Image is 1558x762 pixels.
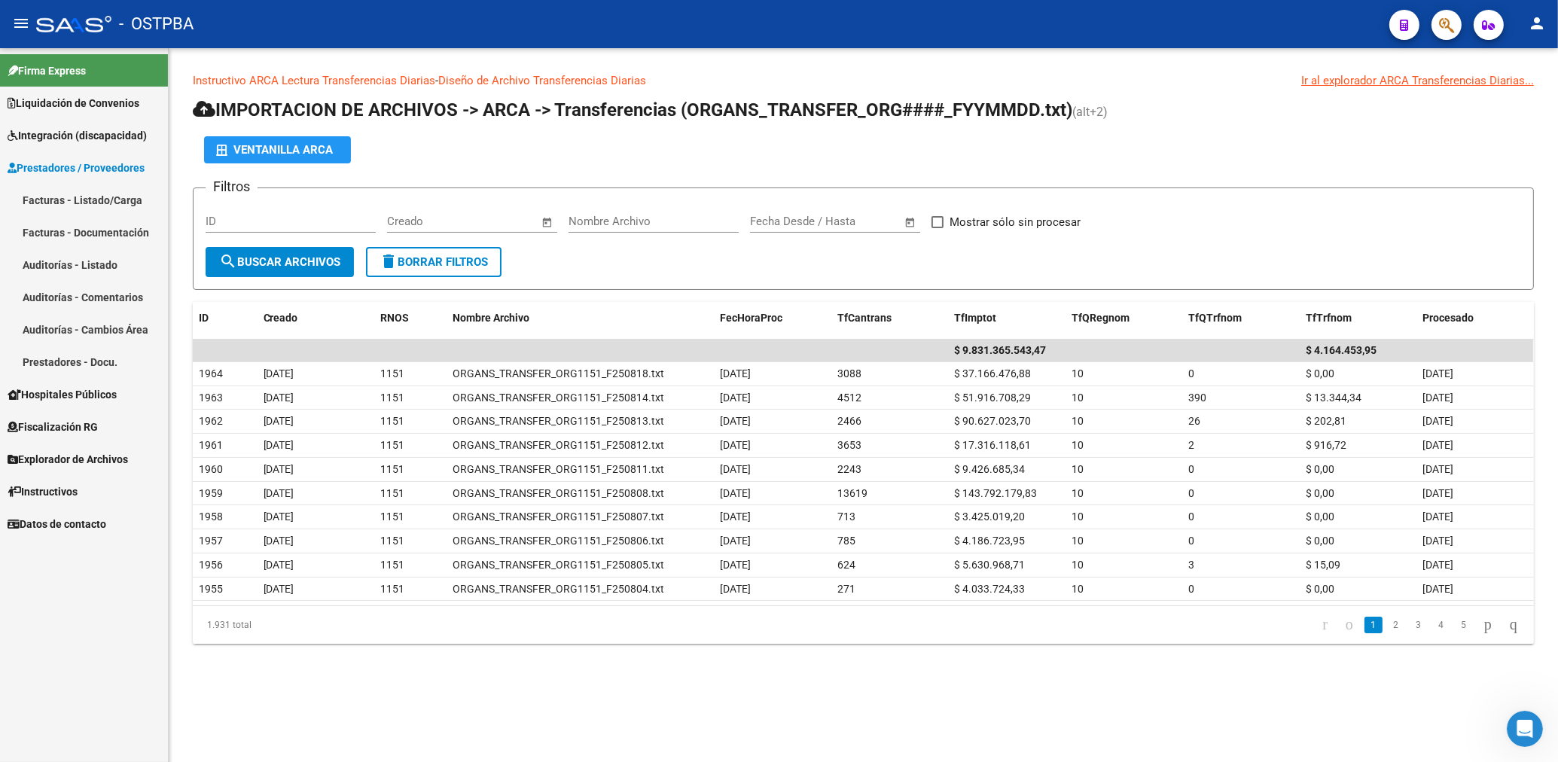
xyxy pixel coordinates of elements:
[199,535,223,547] span: 1957
[219,252,237,270] mat-icon: search
[193,72,1534,89] p: -
[1422,559,1453,571] span: [DATE]
[380,392,404,404] span: 1151
[720,367,751,379] span: [DATE]
[264,312,298,324] span: Creado
[387,215,436,228] input: Start date
[948,302,1066,334] datatable-header-cell: TfImptot
[380,511,404,523] span: 1151
[1422,583,1453,595] span: [DATE]
[1072,535,1084,547] span: 10
[1422,392,1453,404] span: [DATE]
[1422,511,1453,523] span: [DATE]
[1072,463,1084,475] span: 10
[954,463,1025,475] span: $ 9.426.685,34
[1507,711,1543,747] iframe: Intercom live chat
[837,583,855,595] span: 271
[1385,612,1407,638] li: page 2
[453,415,664,427] span: ORGANS_TRANSFER_ORG1151_F250813.txt
[1072,487,1084,499] span: 10
[264,392,294,404] span: [DATE]
[720,583,751,595] span: [DATE]
[1306,583,1334,595] span: $ 0,00
[837,312,892,324] span: TfCantrans
[1072,415,1084,427] span: 10
[1306,367,1334,379] span: $ 0,00
[380,252,398,270] mat-icon: delete
[199,367,223,379] span: 1964
[193,606,459,644] div: 1.931 total
[366,247,502,277] button: Borrar Filtros
[1066,302,1183,334] datatable-header-cell: TfQRegnom
[1477,617,1499,633] a: go to next page
[1339,617,1360,633] a: go to previous page
[1072,511,1084,523] span: 10
[837,463,861,475] span: 2243
[1422,487,1453,499] span: [DATE]
[1188,367,1194,379] span: 0
[1188,415,1200,427] span: 26
[837,535,855,547] span: 785
[8,483,78,500] span: Instructivos
[813,215,886,228] input: End date
[380,415,404,427] span: 1151
[199,583,223,595] span: 1955
[954,511,1025,523] span: $ 3.425.019,20
[837,559,855,571] span: 624
[837,392,861,404] span: 4512
[264,463,294,475] span: [DATE]
[1362,612,1385,638] li: page 1
[264,415,294,427] span: [DATE]
[453,312,529,324] span: Nombre Archivo
[453,559,664,571] span: ORGANS_TRANSFER_ORG1151_F250805.txt
[380,535,404,547] span: 1151
[1072,312,1130,324] span: TfQRegnom
[8,516,106,532] span: Datos de contacto
[1422,463,1453,475] span: [DATE]
[837,439,861,451] span: 3653
[954,439,1031,451] span: $ 17.316.118,61
[720,487,751,499] span: [DATE]
[1306,439,1346,451] span: $ 916,72
[453,392,664,404] span: ORGANS_TRANSFER_ORG1151_F250814.txt
[206,247,354,277] button: Buscar Archivos
[258,302,375,334] datatable-header-cell: Creado
[199,439,223,451] span: 1961
[954,559,1025,571] span: $ 5.630.968,71
[206,176,258,197] h3: Filtros
[8,386,117,403] span: Hospitales Públicos
[199,463,223,475] span: 1960
[1306,535,1334,547] span: $ 0,00
[720,511,751,523] span: [DATE]
[438,74,646,87] a: Diseño de Archivo Transferencias Diarias
[1422,367,1453,379] span: [DATE]
[1300,302,1417,334] datatable-header-cell: TfTrfnom
[1188,511,1194,523] span: 0
[12,14,30,32] mat-icon: menu
[453,439,664,451] span: ORGANS_TRANSFER_ORG1151_F250812.txt
[720,463,751,475] span: [DATE]
[119,8,194,41] span: - OSTPBA
[380,487,404,499] span: 1151
[264,511,294,523] span: [DATE]
[8,62,86,79] span: Firma Express
[264,439,294,451] span: [DATE]
[720,392,751,404] span: [DATE]
[1422,312,1474,324] span: Procesado
[837,415,861,427] span: 2466
[837,511,855,523] span: 713
[1072,559,1084,571] span: 10
[837,487,867,499] span: 13619
[1422,415,1453,427] span: [DATE]
[453,463,664,475] span: ORGANS_TRANSFER_ORG1151_F250811.txt
[453,487,664,499] span: ORGANS_TRANSFER_ORG1151_F250808.txt
[714,302,831,334] datatable-header-cell: FecHoraProc
[380,463,404,475] span: 1151
[1301,72,1534,89] div: Ir al explorador ARCA Transferencias Diarias...
[216,136,339,163] div: Ventanilla ARCA
[1410,617,1428,633] a: 3
[720,559,751,571] span: [DATE]
[193,74,435,87] a: Instructivo ARCA Lectura Transferencias Diarias
[720,535,751,547] span: [DATE]
[8,95,139,111] span: Liquidación de Convenios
